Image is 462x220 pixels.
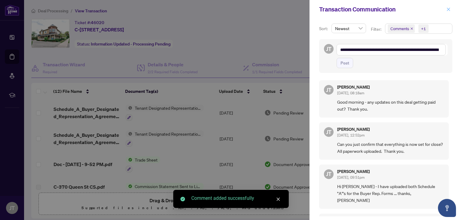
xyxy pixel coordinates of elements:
[326,45,331,53] span: JT
[388,24,415,33] span: Comments
[276,197,280,201] span: close
[337,141,444,155] span: Can you just confirm that everything is now set for close? All paperwork uploaded. Thank you.
[446,7,451,11] span: close
[421,26,426,32] div: +1
[337,91,364,95] span: [DATE], 08:18am
[326,86,331,94] span: JT
[191,195,282,202] div: Comment added successfully
[319,5,445,14] div: Transaction Communication
[337,58,353,68] button: Post
[326,128,331,136] span: JT
[326,170,331,178] span: JT
[337,133,365,137] span: [DATE], 12:52pm
[275,196,282,203] a: Close
[319,25,329,32] p: Sort:
[337,85,370,89] h5: [PERSON_NAME]
[410,27,413,30] span: close
[390,26,409,32] span: Comments
[337,183,444,204] span: Hi [PERSON_NAME] - I have uploaded both Schedule "A"'s for the Buyer Rep. Forms ... thanks, [PERS...
[337,175,365,180] span: [DATE], 09:51pm
[337,169,370,174] h5: [PERSON_NAME]
[337,99,444,113] span: Good morning - any updates on this deal getting paid out? Thank you.
[335,24,362,33] span: Newest
[371,26,382,33] p: Filter:
[337,127,370,131] h5: [PERSON_NAME]
[180,197,185,201] span: check-circle
[438,199,456,217] button: Open asap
